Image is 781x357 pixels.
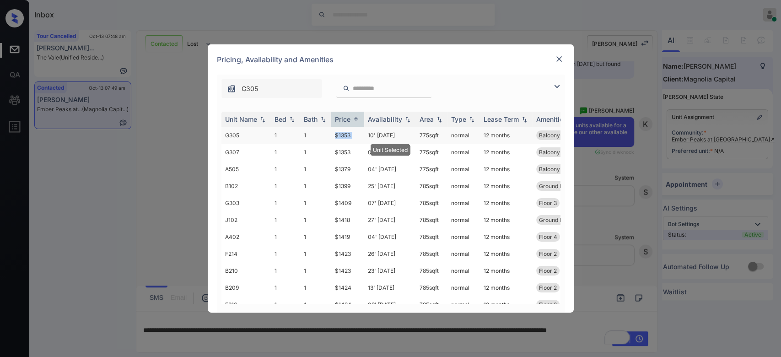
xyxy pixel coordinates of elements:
[467,116,476,123] img: sorting
[227,84,236,93] img: icon-zuma
[447,178,480,195] td: normal
[271,144,300,161] td: 1
[331,144,364,161] td: $1353
[300,262,331,279] td: 1
[480,262,533,279] td: 12 months
[221,228,271,245] td: A402
[271,161,300,178] td: 1
[447,161,480,178] td: normal
[275,115,286,123] div: Bed
[416,144,447,161] td: 775 sqft
[416,262,447,279] td: 785 sqft
[364,262,416,279] td: 23' [DATE]
[364,178,416,195] td: 25' [DATE]
[451,115,466,123] div: Type
[447,296,480,313] td: normal
[364,245,416,262] td: 26' [DATE]
[271,211,300,228] td: 1
[221,178,271,195] td: B102
[300,178,331,195] td: 1
[221,144,271,161] td: G307
[480,127,533,144] td: 12 months
[539,233,557,240] span: Floor 4
[364,228,416,245] td: 04' [DATE]
[331,262,364,279] td: $1423
[539,149,582,156] span: Balcony Storage
[416,245,447,262] td: 785 sqft
[300,228,331,245] td: 1
[416,296,447,313] td: 785 sqft
[416,178,447,195] td: 785 sqft
[221,127,271,144] td: G305
[318,116,328,123] img: sorting
[300,211,331,228] td: 1
[221,279,271,296] td: B209
[539,267,557,274] span: Floor 2
[300,279,331,296] td: 1
[435,116,444,123] img: sorting
[271,195,300,211] td: 1
[351,116,361,123] img: sorting
[447,279,480,296] td: normal
[331,296,364,313] td: $1424
[416,161,447,178] td: 775 sqft
[331,279,364,296] td: $1424
[364,127,416,144] td: 10' [DATE]
[539,250,557,257] span: Floor 2
[536,115,567,123] div: Amenities
[343,84,350,92] img: icon-zuma
[221,296,271,313] td: F216
[331,228,364,245] td: $1419
[304,115,318,123] div: Bath
[208,44,574,75] div: Pricing, Availability and Amenities
[447,228,480,245] td: normal
[300,161,331,178] td: 1
[364,161,416,178] td: 04' [DATE]
[480,178,533,195] td: 12 months
[539,284,557,291] span: Floor 2
[364,195,416,211] td: 07' [DATE]
[539,301,557,308] span: Floor 2
[221,211,271,228] td: J102
[480,195,533,211] td: 12 months
[221,245,271,262] td: F214
[364,211,416,228] td: 27' [DATE]
[300,127,331,144] td: 1
[447,262,480,279] td: normal
[271,245,300,262] td: 1
[416,195,447,211] td: 785 sqft
[480,245,533,262] td: 12 months
[242,84,258,94] span: G305
[364,144,416,161] td: 06' [DATE]
[221,262,271,279] td: B210
[480,211,533,228] td: 12 months
[258,116,267,123] img: sorting
[331,178,364,195] td: $1399
[271,262,300,279] td: 1
[364,296,416,313] td: 09' [DATE]
[539,200,557,206] span: Floor 3
[368,115,402,123] div: Availability
[551,81,562,92] img: icon-zuma
[520,116,529,123] img: sorting
[300,296,331,313] td: 1
[287,116,296,123] img: sorting
[447,144,480,161] td: normal
[447,127,480,144] td: normal
[416,279,447,296] td: 785 sqft
[331,161,364,178] td: $1379
[447,245,480,262] td: normal
[221,161,271,178] td: A505
[480,296,533,313] td: 12 months
[416,228,447,245] td: 785 sqft
[331,211,364,228] td: $1418
[447,211,480,228] td: normal
[484,115,519,123] div: Lease Term
[331,195,364,211] td: $1409
[364,279,416,296] td: 13' [DATE]
[420,115,434,123] div: Area
[416,211,447,228] td: 785 sqft
[271,296,300,313] td: 1
[300,144,331,161] td: 1
[403,116,412,123] img: sorting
